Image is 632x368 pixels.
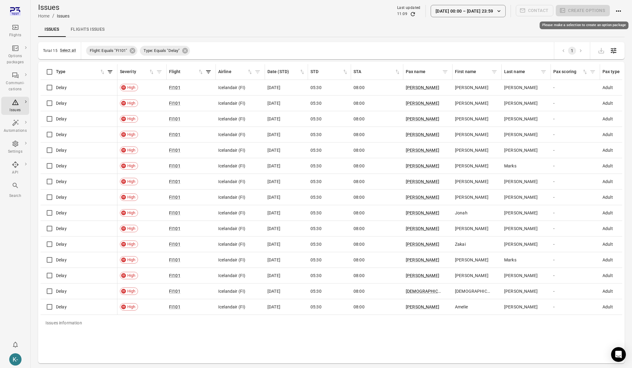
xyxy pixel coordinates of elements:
[504,241,538,247] span: [PERSON_NAME]
[602,100,613,106] span: Adult
[310,241,322,247] span: 05:30
[455,257,488,263] span: [PERSON_NAME]
[397,5,421,11] div: Last updated
[602,241,613,247] span: Adult
[553,131,598,138] div: -
[125,272,138,279] span: High
[406,163,439,168] a: [PERSON_NAME]
[169,148,180,153] a: FI101
[406,242,439,247] a: [PERSON_NAME]
[553,272,598,279] div: -
[41,315,87,331] div: Issues information
[267,69,299,75] div: Date (STD)
[169,304,180,309] a: FI101
[504,257,516,263] span: Marks
[125,178,138,185] span: High
[169,85,180,90] a: FI101
[310,194,322,200] span: 05:30
[310,69,348,75] span: STD
[553,241,598,247] div: -
[455,100,488,106] span: [PERSON_NAME]
[504,288,538,294] span: [PERSON_NAME]
[169,273,180,278] a: FI101
[504,100,538,106] span: [PERSON_NAME]
[553,100,598,106] div: -
[354,178,365,185] span: 08:00
[105,67,115,76] span: Filter by type
[602,272,613,279] span: Adult
[38,22,66,37] a: Issues
[559,47,585,55] nav: pagination navigation
[267,225,280,232] span: [DATE]
[602,257,613,263] span: Adult
[455,272,488,279] span: [PERSON_NAME]
[310,210,322,216] span: 05:30
[56,69,105,75] div: Sort by type in ascending order
[56,69,105,75] span: Type
[602,225,613,232] span: Adult
[310,163,322,169] span: 05:30
[267,147,280,153] span: [DATE]
[4,149,27,155] div: Settings
[553,288,598,294] div: -
[406,289,485,294] a: [DEMOGRAPHIC_DATA][PERSON_NAME]
[4,53,27,65] div: Options packages
[218,131,245,138] span: Icelandair (FI)
[218,69,253,75] span: Airline
[310,116,322,122] span: 05:30
[52,12,54,20] li: /
[218,69,247,75] div: Airline
[267,241,280,247] span: [DATE]
[267,178,280,185] span: [DATE]
[602,116,613,122] span: Adult
[125,304,138,310] span: High
[218,100,245,106] span: Icelandair (FI)
[267,163,280,169] span: [DATE]
[218,210,245,216] span: Icelandair (FI)
[406,101,439,106] a: [PERSON_NAME]
[310,178,322,185] span: 05:30
[1,159,29,178] a: API
[218,194,245,200] span: Icelandair (FI)
[169,195,180,200] a: FI101
[267,69,305,75] div: Sort by date (STA) in ascending order
[155,67,164,76] button: Filter by severity
[169,101,180,106] a: FI101
[440,67,450,76] button: Filter by pax
[607,45,620,57] button: Open table configuration
[218,69,253,75] div: Sort by airline in ascending order
[354,225,365,232] span: 08:00
[397,11,407,17] div: 11:09
[354,131,365,138] span: 08:00
[504,163,516,169] span: Marks
[540,22,629,29] div: Please make a selection to create an option package
[602,131,613,138] span: Adult
[253,67,262,76] span: Filter by airline
[56,304,67,310] span: Delay
[588,67,597,76] button: Filter by pax score
[310,225,322,232] span: 05:30
[602,69,622,75] div: Pax type
[9,353,22,366] div: K-
[38,2,69,12] h1: Issues
[57,13,69,19] div: Issues
[56,84,67,91] span: Delay
[310,69,342,75] div: STD
[406,85,439,90] a: [PERSON_NAME]
[455,178,488,185] span: [PERSON_NAME]
[56,257,67,263] span: Delay
[56,163,67,169] span: Delay
[354,194,365,200] span: 08:00
[406,210,439,215] a: [PERSON_NAME]
[504,147,538,153] span: [PERSON_NAME]
[204,67,213,76] button: Filter by flight
[1,70,29,94] a: Communi-cations
[38,12,69,20] nav: Breadcrumbs
[504,131,538,138] span: [PERSON_NAME]
[169,226,180,231] a: FI101
[1,97,29,115] a: Issues
[539,67,548,76] button: Filter by pax last name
